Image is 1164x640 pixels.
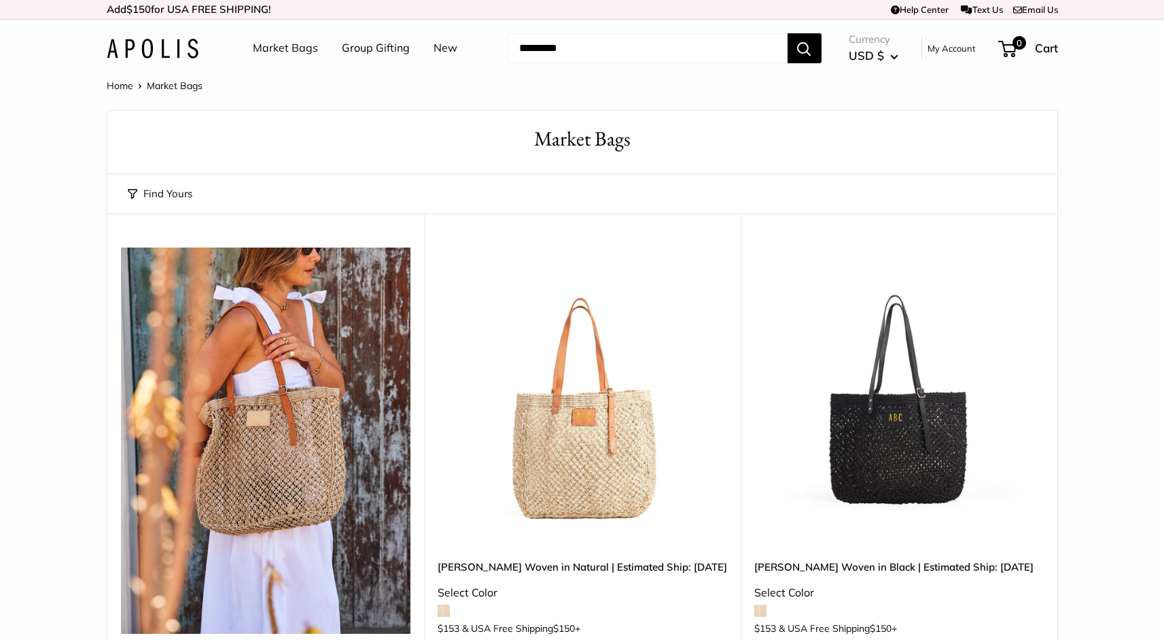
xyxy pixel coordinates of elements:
a: [PERSON_NAME] Woven in Natural | Estimated Ship: [DATE] [438,559,727,575]
img: Mercado Woven in Natural | Estimated Ship: Oct. 19th [438,248,727,537]
a: New [434,38,457,58]
input: Search... [508,33,788,63]
span: & USA Free Shipping + [462,624,580,633]
span: $153 [438,622,459,635]
a: 0 Cart [1000,37,1058,59]
button: USD $ [849,45,898,67]
span: $150 [870,622,892,635]
h1: Market Bags [128,124,1037,154]
span: Currency [849,30,898,49]
nav: Breadcrumb [107,77,202,95]
a: Market Bags [253,38,318,58]
a: Email Us [1013,4,1058,15]
a: Home [107,80,133,92]
a: Mercado Woven in Natural | Estimated Ship: Oct. 19thMercado Woven in Natural | Estimated Ship: Oc... [438,248,727,537]
a: Text Us [961,4,1002,15]
span: $150 [553,622,575,635]
a: Mercado Woven in Black | Estimated Ship: Oct. 19thMercado Woven in Black | Estimated Ship: Oct. 19th [754,248,1044,537]
span: USD $ [849,48,884,63]
a: Group Gifting [342,38,410,58]
span: & USA Free Shipping + [779,624,897,633]
img: Mercado Woven in Black | Estimated Ship: Oct. 19th [754,248,1044,537]
a: [PERSON_NAME] Woven in Black | Estimated Ship: [DATE] [754,559,1044,575]
span: 0 [1012,36,1025,50]
button: Search [788,33,822,63]
a: My Account [928,40,976,56]
span: Cart [1035,41,1058,55]
img: Mercado Woven — Handwoven from 100% golden jute by artisan women taking over 20 hours to craft. [121,248,410,634]
span: $153 [754,622,776,635]
div: Select Color [438,583,727,603]
div: Select Color [754,583,1044,603]
button: Find Yours [128,184,192,203]
a: Help Center [891,4,949,15]
span: $150 [126,3,151,16]
img: Apolis [107,39,198,58]
span: Market Bags [147,80,202,92]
